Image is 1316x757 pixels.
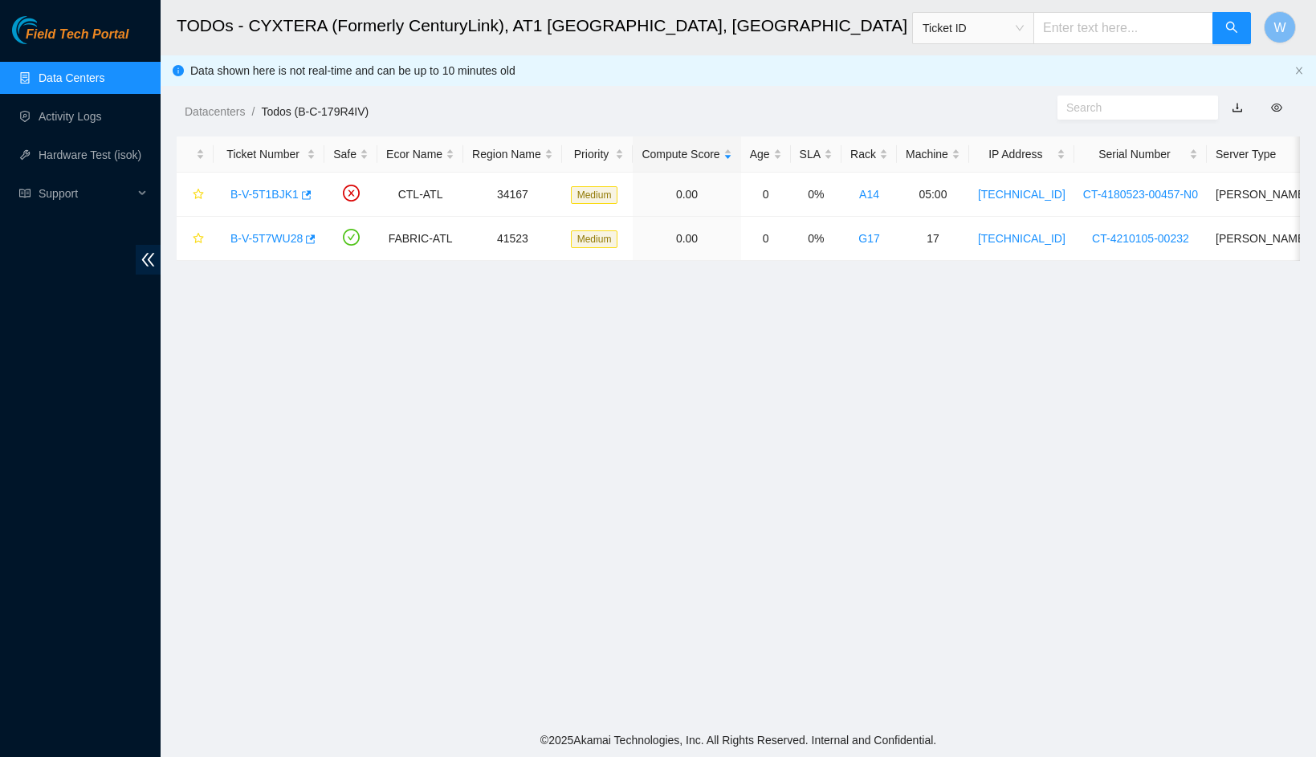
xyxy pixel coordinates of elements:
span: / [251,105,255,118]
a: CT-4180523-00457-N0 [1083,188,1198,201]
span: read [19,188,31,199]
td: 0% [791,173,841,217]
input: Enter text here... [1033,12,1213,44]
a: Todos (B-C-179R4IV) [261,105,369,118]
span: search [1225,21,1238,36]
td: 0.00 [633,173,740,217]
a: Hardware Test (isok) [39,149,141,161]
td: 0% [791,217,841,261]
td: 17 [897,217,969,261]
td: 0 [741,173,791,217]
span: double-left [136,245,161,275]
button: W [1264,11,1296,43]
a: [TECHNICAL_ID] [978,188,1065,201]
button: star [185,181,205,207]
a: Datacenters [185,105,245,118]
span: star [193,233,204,246]
span: Field Tech Portal [26,27,128,43]
span: Ticket ID [923,16,1024,40]
a: Data Centers [39,71,104,84]
a: CT-4210105-00232 [1092,232,1189,245]
span: close-circle [343,185,360,201]
input: Search [1066,99,1196,116]
a: B-V-5T7WU28 [230,232,303,245]
span: star [193,189,204,201]
td: 05:00 [897,173,969,217]
a: Activity Logs [39,110,102,123]
span: W [1273,18,1285,38]
td: 41523 [463,217,562,261]
span: close [1294,66,1304,75]
img: Akamai Technologies [12,16,81,44]
td: 0 [741,217,791,261]
span: Support [39,177,133,210]
span: Medium [571,186,618,204]
span: check-circle [343,229,360,246]
button: download [1220,95,1255,120]
td: 34167 [463,173,562,217]
td: 0.00 [633,217,740,261]
td: FABRIC-ATL [377,217,463,261]
footer: © 2025 Akamai Technologies, Inc. All Rights Reserved. Internal and Confidential. [161,723,1316,757]
a: G17 [858,232,879,245]
a: download [1232,101,1243,114]
span: Medium [571,230,618,248]
button: close [1294,66,1304,76]
button: search [1212,12,1251,44]
a: B-V-5T1BJK1 [230,188,299,201]
button: star [185,226,205,251]
a: A14 [859,188,879,201]
a: Akamai TechnologiesField Tech Portal [12,29,128,50]
a: [TECHNICAL_ID] [978,232,1065,245]
span: eye [1271,102,1282,113]
td: CTL-ATL [377,173,463,217]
